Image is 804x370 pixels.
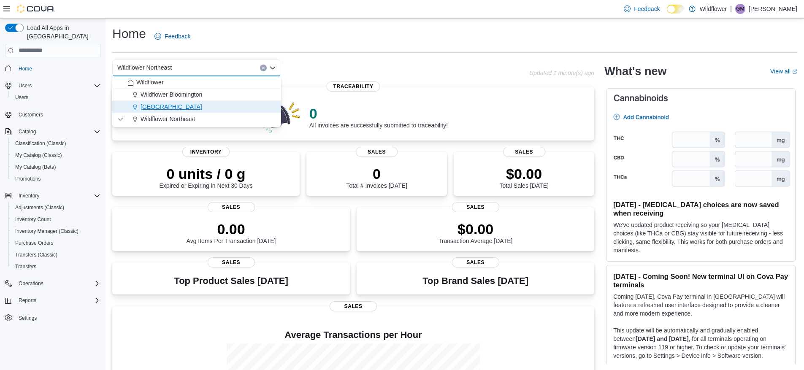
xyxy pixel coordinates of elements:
[112,101,281,113] button: [GEOGRAPHIC_DATA]
[770,68,797,75] a: View allExternal link
[141,103,202,111] span: [GEOGRAPHIC_DATA]
[19,192,39,199] span: Inventory
[452,257,499,267] span: Sales
[182,147,230,157] span: Inventory
[327,81,380,92] span: Traceability
[15,278,47,289] button: Operations
[12,174,44,184] a: Promotions
[136,78,164,86] span: Wildflower
[15,216,51,223] span: Inventory Count
[667,5,685,14] input: Dark Mode
[439,221,513,244] div: Transaction Average [DATE]
[12,226,100,236] span: Inventory Manager (Classic)
[8,138,104,149] button: Classification (Classic)
[792,69,797,74] svg: External link
[112,113,281,125] button: Wildflower Northeast
[112,76,281,125] div: Choose from the following options
[17,5,55,13] img: Cova
[8,237,104,249] button: Purchase Orders
[15,278,100,289] span: Operations
[5,59,100,346] nav: Complex example
[613,272,788,289] h3: [DATE] - Coming Soon! New terminal UI on Cova Pay terminals
[119,330,587,340] h4: Average Transactions per Hour
[19,280,43,287] span: Operations
[19,315,37,321] span: Settings
[12,214,54,224] a: Inventory Count
[15,191,100,201] span: Inventory
[15,312,100,323] span: Settings
[112,89,281,101] button: Wildflower Bloomington
[12,250,100,260] span: Transfers (Classic)
[12,162,60,172] a: My Catalog (Beta)
[15,81,100,91] span: Users
[12,214,100,224] span: Inventory Count
[309,105,448,122] p: 0
[2,294,104,306] button: Reports
[15,152,62,159] span: My Catalog (Classic)
[604,65,666,78] h2: What's new
[12,162,100,172] span: My Catalog (Beta)
[187,221,276,244] div: Avg Items Per Transaction [DATE]
[15,140,66,147] span: Classification (Classic)
[613,200,788,217] h3: [DATE] - [MEDICAL_DATA] choices are now saved when receiving
[499,165,548,182] p: $0.00
[8,149,104,161] button: My Catalog (Classic)
[356,147,398,157] span: Sales
[19,128,36,135] span: Catalog
[15,164,56,170] span: My Catalog (Beta)
[730,4,732,14] p: |
[613,292,788,318] p: Coming [DATE], Cova Pay terminal in [GEOGRAPHIC_DATA] will feature a refreshed user interface des...
[19,65,32,72] span: Home
[141,90,202,99] span: Wildflower Bloomington
[15,295,100,305] span: Reports
[422,276,528,286] h3: Top Brand Sales [DATE]
[15,204,64,211] span: Adjustments (Classic)
[187,221,276,238] p: 0.00
[15,110,46,120] a: Customers
[15,313,40,323] a: Settings
[19,82,32,89] span: Users
[346,165,407,182] p: 0
[112,25,146,42] h1: Home
[15,176,41,182] span: Promotions
[452,202,499,212] span: Sales
[15,240,54,246] span: Purchase Orders
[269,65,276,71] button: Close list of options
[8,261,104,273] button: Transfers
[613,326,788,360] p: This update will be automatically and gradually enabled between , for all terminals operating on ...
[141,115,195,123] span: Wildflower Northeast
[15,191,43,201] button: Inventory
[260,65,267,71] button: Clear input
[12,203,100,213] span: Adjustments (Classic)
[2,108,104,121] button: Customers
[112,76,281,89] button: Wildflower
[346,165,407,189] div: Total # Invoices [DATE]
[165,32,190,41] span: Feedback
[8,161,104,173] button: My Catalog (Beta)
[15,109,100,120] span: Customers
[160,165,253,189] div: Expired or Expiring in Next 30 Days
[12,138,100,149] span: Classification (Classic)
[2,126,104,138] button: Catalog
[12,150,65,160] a: My Catalog (Classic)
[12,92,32,103] a: Users
[12,138,70,149] a: Classification (Classic)
[160,165,253,182] p: 0 units / 0 g
[151,28,194,45] a: Feedback
[12,262,100,272] span: Transfers
[24,24,100,41] span: Load All Apps in [GEOGRAPHIC_DATA]
[529,70,594,76] p: Updated 1 minute(s) ago
[8,213,104,225] button: Inventory Count
[208,257,255,267] span: Sales
[700,4,727,14] p: Wildflower
[12,92,100,103] span: Users
[439,221,513,238] p: $0.00
[15,263,36,270] span: Transfers
[15,94,28,101] span: Users
[636,335,688,342] strong: [DATE] and [DATE]
[620,0,663,17] a: Feedback
[208,202,255,212] span: Sales
[19,111,43,118] span: Customers
[15,228,79,235] span: Inventory Manager (Classic)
